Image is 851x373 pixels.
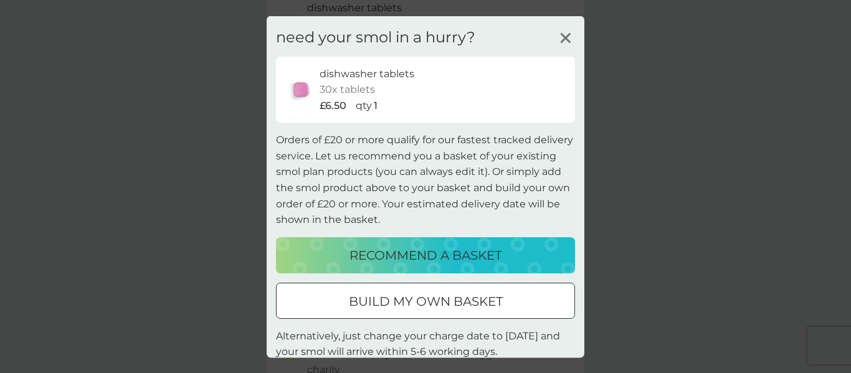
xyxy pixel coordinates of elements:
[276,132,575,228] p: Orders of £20 or more qualify for our fastest tracked delivery service. Let us recommend you a ba...
[349,245,502,265] p: recommend a basket
[320,97,346,113] p: £6.50
[276,282,575,318] button: build my own basket
[276,237,575,273] button: recommend a basket
[374,97,378,113] p: 1
[276,28,475,46] h3: need your smol in a hurry?
[356,97,372,113] p: qty
[320,82,375,98] p: 30x tablets
[320,65,414,82] p: dishwasher tablets
[349,291,503,311] p: build my own basket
